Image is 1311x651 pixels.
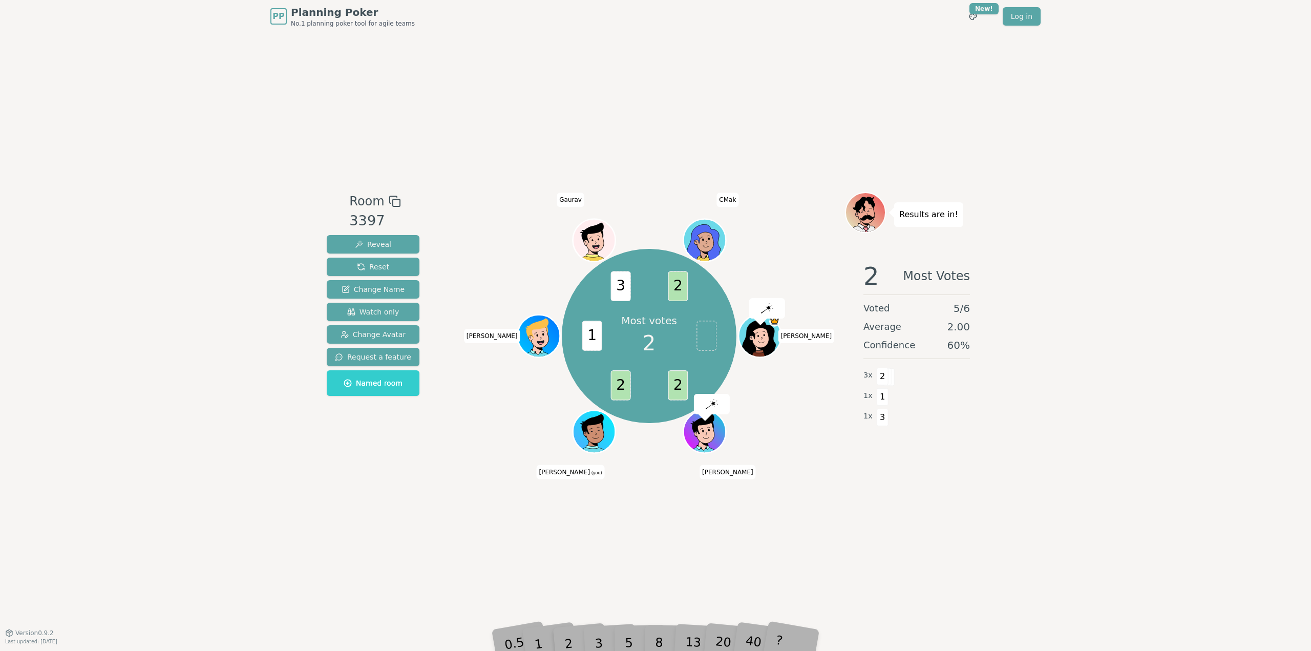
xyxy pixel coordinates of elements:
span: 5 / 6 [954,301,970,316]
span: 1 [877,388,889,406]
span: Named room [344,378,403,388]
button: New! [964,7,982,26]
span: Version 0.9.2 [15,629,54,637]
span: 3 [877,409,889,426]
span: 3 x [863,370,873,381]
button: Request a feature [327,348,419,366]
span: Click to change your name [537,465,605,479]
div: New! [969,3,999,14]
span: 2 [668,370,688,401]
button: Watch only [327,303,419,321]
span: Watch only [347,307,399,317]
span: Change Avatar [341,329,406,340]
button: Click to change your avatar [574,412,614,452]
span: 1 [582,321,602,351]
button: Change Name [327,280,419,299]
span: 2 [863,264,879,288]
span: Room [349,192,384,211]
span: Click to change your name [557,193,584,207]
a: Log in [1003,7,1041,26]
span: (you) [590,470,602,475]
span: Click to change your name [700,465,756,479]
span: Reset [357,262,389,272]
span: 60 % [947,338,970,352]
p: Most votes [621,313,677,328]
button: Reset [327,258,419,276]
span: Average [863,320,901,334]
div: 3397 [349,211,400,232]
a: PPPlanning PokerNo.1 planning poker tool for agile teams [270,5,415,28]
span: Last updated: [DATE] [5,639,57,644]
span: No.1 planning poker tool for agile teams [291,19,415,28]
span: Request a feature [335,352,411,362]
span: Most Votes [903,264,970,288]
button: Change Avatar [327,325,419,344]
span: 1 x [863,411,873,422]
span: PP [272,10,284,23]
span: Planning Poker [291,5,415,19]
p: Results are in! [899,207,958,222]
span: 2 [668,271,688,302]
span: Confidence [863,338,915,352]
span: Click to change your name [716,193,738,207]
span: 2.00 [947,320,970,334]
span: Voted [863,301,890,316]
span: 1 x [863,390,873,402]
img: reveal [760,303,773,313]
img: reveal [705,398,717,409]
span: 3 [610,271,630,302]
button: Version0.9.2 [5,629,54,637]
button: Reveal [327,235,419,254]
span: 2 [877,368,889,385]
span: Click to change your name [778,329,834,343]
span: Change Name [342,284,405,295]
button: Named room [327,370,419,396]
span: Click to change your name [464,329,520,343]
span: 2 [643,328,655,359]
span: Cristina is the host [769,316,780,327]
span: Reveal [355,239,391,249]
span: 2 [610,370,630,401]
